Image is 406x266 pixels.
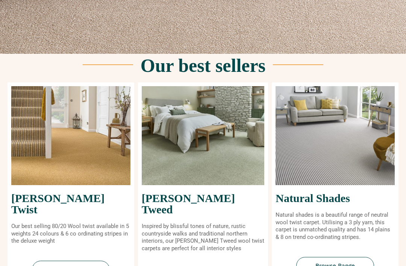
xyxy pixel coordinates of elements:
[11,193,130,215] h2: [PERSON_NAME] Twist
[11,223,130,245] p: Our best selling 80/20 Wool twist available in 5 weights 24 colours & 6 co ordinating stripes in ...
[142,223,265,252] p: Inspired by blissful tones of nature, rustic countryside walks and traditional northern interiors...
[276,211,395,241] p: Natural shades is a beautiful range of neutral wool twist carpet. Utilising a 3 ply yarn, this ca...
[142,193,265,215] h2: [PERSON_NAME] Tweed
[276,193,395,204] h2: Natural Shades
[141,56,265,75] h2: Our best sellers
